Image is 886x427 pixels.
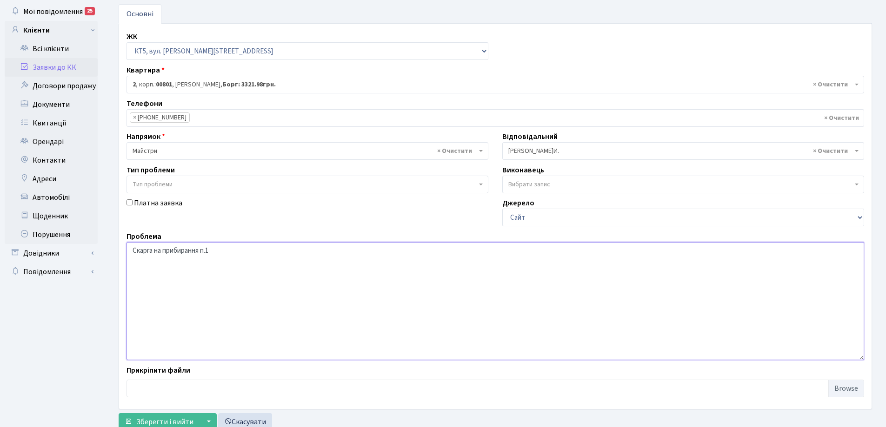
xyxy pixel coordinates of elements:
[5,151,98,170] a: Контакти
[5,114,98,132] a: Квитанції
[5,244,98,263] a: Довідники
[130,112,190,123] li: (050) 932-31-77
[813,80,848,89] span: Видалити всі елементи
[813,146,848,156] span: Видалити всі елементи
[134,197,182,209] label: Платна заявка
[119,4,161,24] a: Основні
[133,113,136,122] span: ×
[5,2,98,21] a: Мої повідомлення25
[133,80,136,89] b: 2
[5,170,98,188] a: Адреси
[127,31,137,42] label: ЖК
[5,207,98,225] a: Щоденник
[127,231,161,242] label: Проблема
[85,7,95,15] div: 25
[133,146,477,156] span: Майстри
[502,142,864,160] span: Шурубалко В.И.
[127,142,488,160] span: Майстри
[5,21,98,39] a: Клієнти
[127,131,165,142] label: Напрямок
[5,188,98,207] a: Автомобілі
[5,95,98,114] a: Документи
[127,65,165,76] label: Квартира
[502,164,544,176] label: Виконавець
[127,164,175,176] label: Тип проблеми
[502,131,558,142] label: Відповідальний
[502,197,534,209] label: Джерело
[5,263,98,281] a: Повідомлення
[824,113,859,123] span: Видалити всі елементи
[156,80,172,89] b: 00801
[133,80,853,89] span: <b>2</b>, корп.: <b>00801</b>, Боброва Віра Миколаївна, <b>Борг: 3321.98грн.</b>
[5,132,98,151] a: Орендарі
[5,58,98,77] a: Заявки до КК
[437,146,472,156] span: Видалити всі елементи
[127,76,864,93] span: <b>2</b>, корп.: <b>00801</b>, Боброва Віра Миколаївна, <b>Борг: 3321.98грн.</b>
[508,180,550,189] span: Вибрати запис
[23,7,83,17] span: Мої повідомлення
[5,39,98,58] a: Всі клієнти
[133,180,173,189] span: Тип проблеми
[508,146,853,156] span: Шурубалко В.И.
[222,80,276,89] b: Борг: 3321.98грн.
[5,225,98,244] a: Порушення
[127,98,162,109] label: Телефони
[127,365,190,376] label: Прикріпити файли
[136,417,193,427] span: Зберегти і вийти
[5,77,98,95] a: Договори продажу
